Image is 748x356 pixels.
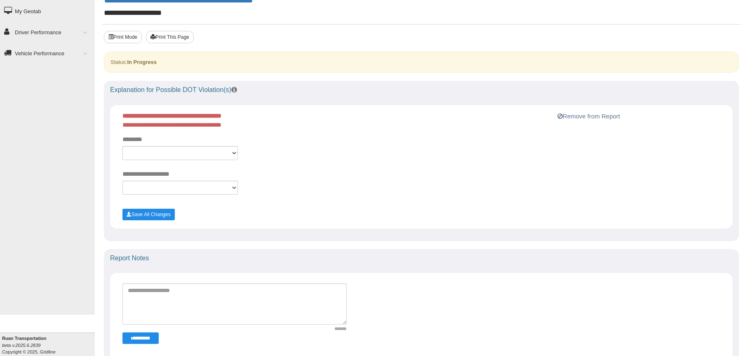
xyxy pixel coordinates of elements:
[2,336,47,341] b: Ruan Transportation
[104,52,739,73] div: Status:
[122,209,175,220] button: Save
[146,31,194,43] button: Print This Page
[555,111,623,121] button: Remove from Report
[122,332,159,344] button: Change Filter Options
[2,343,40,348] i: beta v.2025.6.2839
[104,31,142,43] button: Print Mode
[104,81,739,99] div: Explanation for Possible DOT Violation(s)
[2,335,95,355] div: Copyright © 2025, Gridline
[127,59,157,65] strong: In Progress
[104,249,739,267] div: Report Notes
